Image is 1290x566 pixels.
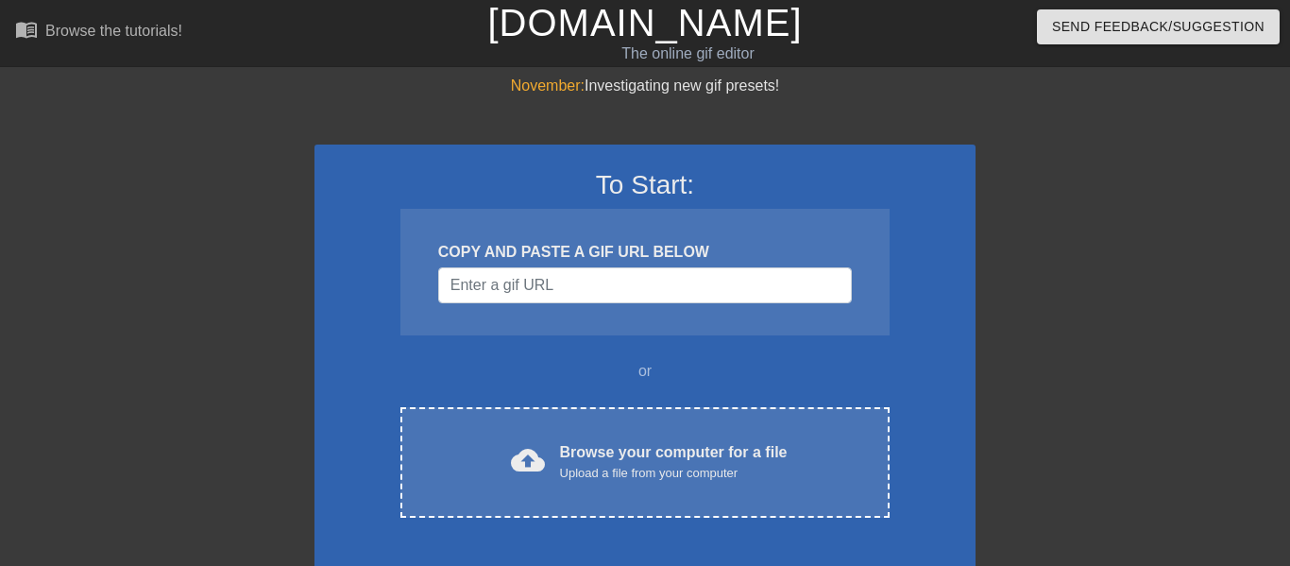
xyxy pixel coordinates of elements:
div: COPY AND PASTE A GIF URL BELOW [438,241,852,264]
div: The online gif editor [439,43,936,65]
button: Send Feedback/Suggestion [1037,9,1280,44]
a: Browse the tutorials! [15,18,182,47]
div: Browse your computer for a file [560,441,788,483]
div: or [364,360,926,383]
a: [DOMAIN_NAME] [487,2,802,43]
span: November: [511,77,585,94]
span: Send Feedback/Suggestion [1052,15,1265,39]
div: Upload a file from your computer [560,464,788,483]
div: Browse the tutorials! [45,23,182,39]
span: menu_book [15,18,38,41]
div: Investigating new gif presets! [314,75,976,97]
h3: To Start: [339,169,951,201]
span: cloud_upload [511,443,545,477]
input: Username [438,267,852,303]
